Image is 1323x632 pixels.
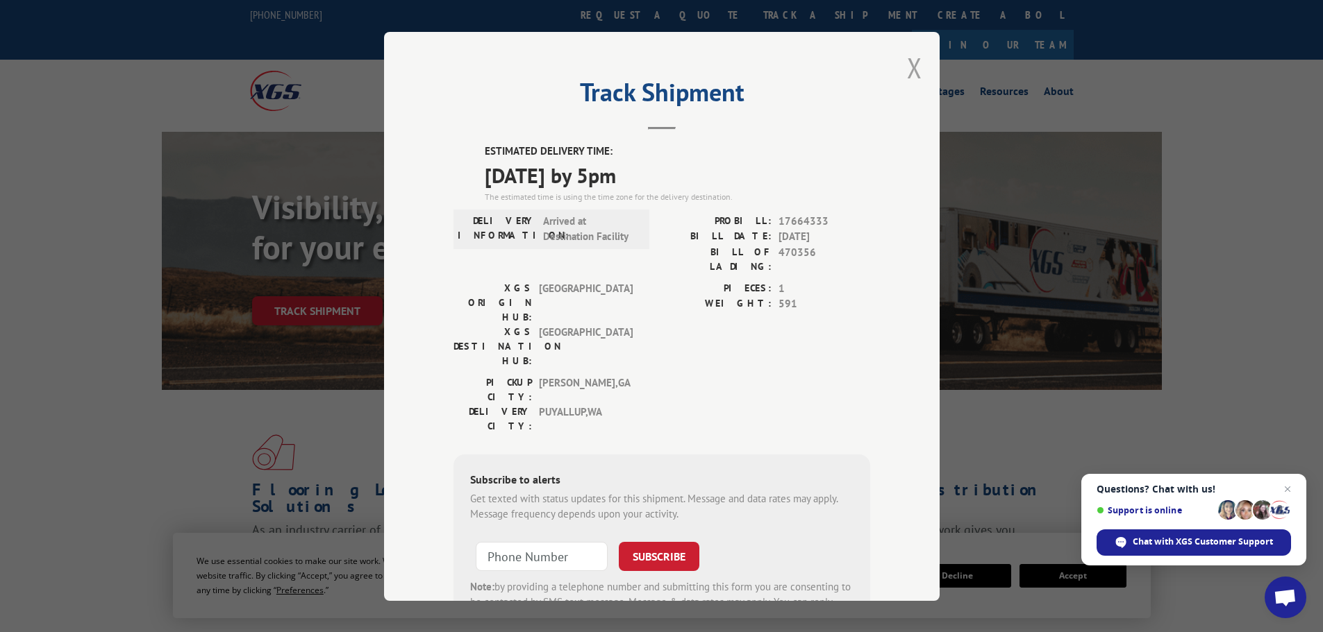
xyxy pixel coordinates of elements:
label: PROBILL: [662,213,772,229]
span: [PERSON_NAME] , GA [539,375,633,404]
label: ESTIMATED DELIVERY TIME: [485,144,870,160]
span: Close chat [1279,481,1296,497]
label: DELIVERY INFORMATION: [458,213,536,244]
span: Chat with XGS Customer Support [1133,536,1273,548]
div: Chat with XGS Customer Support [1097,529,1291,556]
div: Open chat [1265,577,1306,618]
h2: Track Shipment [454,83,870,109]
span: Questions? Chat with us! [1097,484,1291,495]
span: 17664333 [779,213,870,229]
label: XGS ORIGIN HUB: [454,280,532,324]
span: Support is online [1097,505,1213,515]
label: DELIVERY CITY: [454,404,532,433]
span: PUYALLUP , WA [539,404,633,433]
span: 591 [779,296,870,312]
label: PIECES: [662,280,772,296]
label: BILL OF LADING: [662,244,772,273]
span: [DATE] by 5pm [485,159,870,190]
strong: Note: [470,579,494,592]
label: XGS DESTINATION HUB: [454,324,532,368]
span: [GEOGRAPHIC_DATA] [539,324,633,368]
input: Phone Number [476,541,608,570]
span: [GEOGRAPHIC_DATA] [539,280,633,324]
div: by providing a telephone number and submitting this form you are consenting to be contacted by SM... [470,579,854,626]
label: BILL DATE: [662,229,772,245]
label: WEIGHT: [662,296,772,312]
button: SUBSCRIBE [619,541,699,570]
span: 470356 [779,244,870,273]
div: Get texted with status updates for this shipment. Message and data rates may apply. Message frequ... [470,490,854,522]
span: Arrived at Destination Facility [543,213,637,244]
span: [DATE] [779,229,870,245]
label: PICKUP CITY: [454,375,532,404]
button: Close modal [907,49,922,86]
div: The estimated time is using the time zone for the delivery destination. [485,190,870,203]
span: 1 [779,280,870,296]
div: Subscribe to alerts [470,470,854,490]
